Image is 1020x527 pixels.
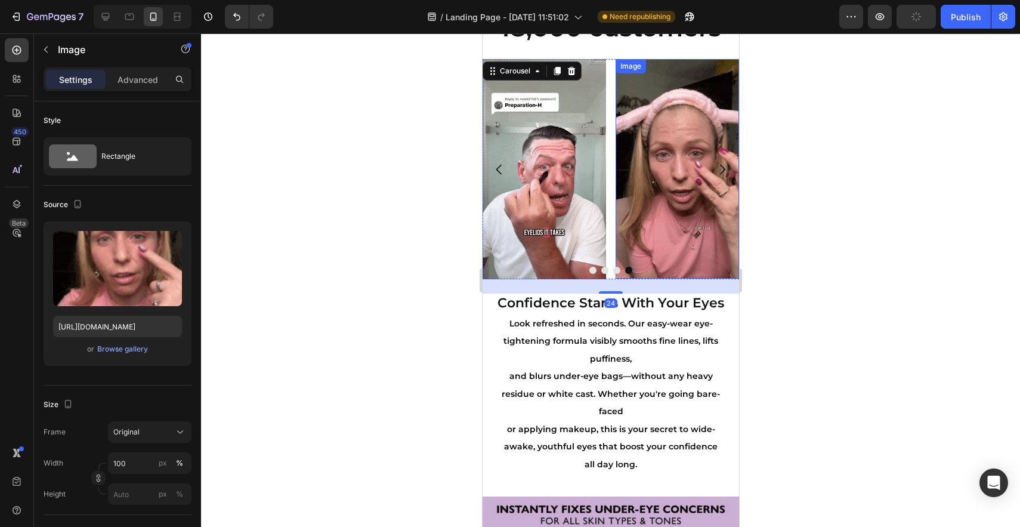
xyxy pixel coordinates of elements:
div: % [176,489,183,500]
label: Frame [44,427,66,437]
button: Original [108,421,191,443]
div: px [159,458,167,469]
div: Source [44,197,85,213]
div: Undo/Redo [225,5,273,29]
span: Need republishing [610,11,670,22]
div: % [176,458,183,469]
button: px [172,487,187,501]
div: px [159,489,167,500]
div: Rectangle [101,143,174,170]
button: % [156,456,170,470]
p: Advanced [118,73,158,86]
button: 7 [5,5,89,29]
span: Landing Page - [DATE] 11:51:02 [446,11,569,23]
p: Settings [59,73,92,86]
input: px% [108,483,191,505]
span: Original [113,427,140,437]
img: preview-image [53,231,182,306]
p: Image [58,42,159,57]
div: Style [44,115,61,126]
div: Open Intercom Messenger [979,469,1008,497]
span: or [87,342,94,356]
div: Size [44,397,75,413]
label: Width [44,458,63,469]
div: Browse gallery [97,344,148,355]
div: Beta [9,218,29,228]
span: / [440,11,443,23]
p: 7 [78,10,84,24]
button: px [172,456,187,470]
input: px% [108,452,191,474]
label: Height [44,489,66,500]
button: % [156,487,170,501]
div: 450 [11,127,29,137]
button: Browse gallery [97,343,149,355]
div: Publish [951,11,981,23]
button: Publish [941,5,991,29]
iframe: Design area [483,33,739,527]
input: https://example.com/image.jpg [53,316,182,337]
